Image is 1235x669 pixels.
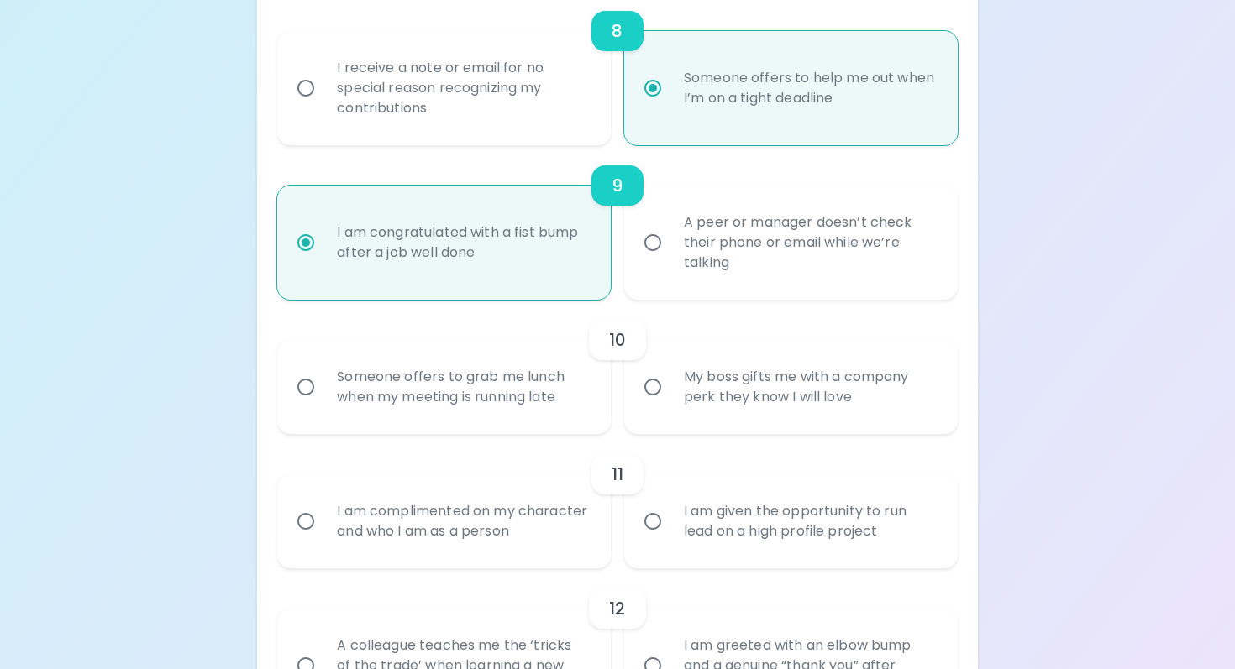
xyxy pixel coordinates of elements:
[323,347,602,427] div: Someone offers to grab me lunch when my meeting is running late
[609,595,625,622] h6: 12
[277,434,957,568] div: choice-group-check
[670,347,949,427] div: My boss gifts me with a company perk they know I will love
[277,300,957,434] div: choice-group-check
[609,327,626,353] h6: 10
[612,172,623,199] h6: 9
[323,38,602,139] div: I receive a note or email for no special reason recognizing my contributions
[612,18,623,44] h6: 8
[670,192,949,293] div: A peer or manager doesn’t check their phone or email while we’re talking
[323,202,602,283] div: I am congratulated with a fist bump after a job well done
[670,481,949,562] div: I am given the opportunity to run lead on a high profile project
[612,461,623,488] h6: 11
[670,48,949,128] div: Someone offers to help me out when I’m on a tight deadline
[323,481,602,562] div: I am complimented on my character and who I am as a person
[277,145,957,300] div: choice-group-check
